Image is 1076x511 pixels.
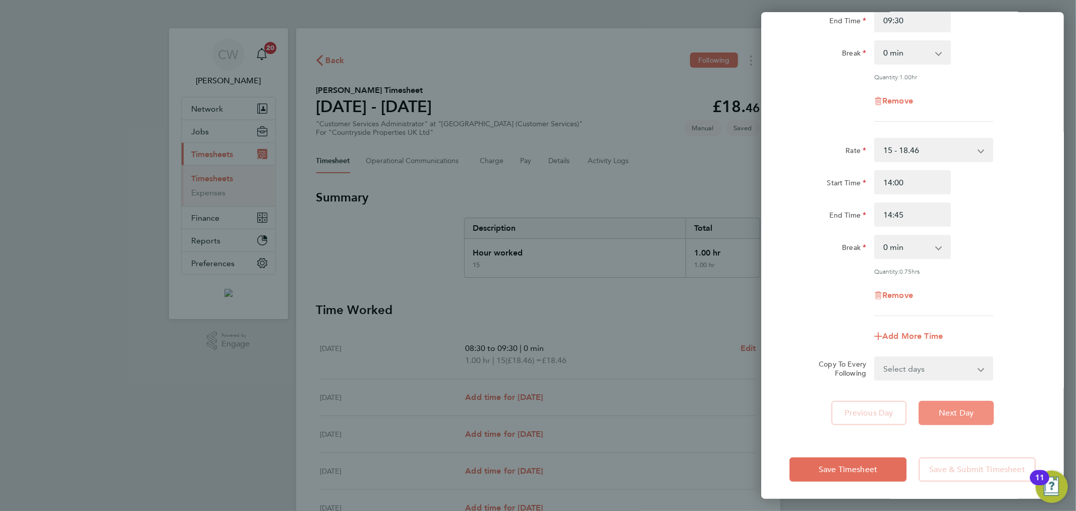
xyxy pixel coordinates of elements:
label: Start Time [827,178,866,190]
input: E.g. 18:00 [874,202,951,227]
label: End Time [829,211,866,223]
label: Break [842,243,866,255]
span: Add More Time [882,331,943,341]
div: Quantity: hr [874,73,993,81]
span: 1.00 [899,73,912,81]
button: Save Timesheet [789,457,907,482]
div: Quantity: hrs [874,267,993,275]
button: Next Day [919,401,994,425]
button: Open Resource Center, 11 new notifications [1036,471,1068,503]
input: E.g. 18:00 [874,8,951,32]
span: Remove [882,290,913,300]
span: Save Timesheet [819,465,877,475]
div: 11 [1035,478,1044,491]
label: Break [842,48,866,61]
button: Remove [874,97,913,105]
input: E.g. 08:00 [874,170,951,194]
span: Remove [882,96,913,106]
span: Next Day [939,408,974,418]
label: Copy To Every Following [811,360,866,378]
label: End Time [829,16,866,28]
button: Add More Time [874,332,943,340]
button: Remove [874,291,913,299]
label: Rate [845,146,866,158]
span: 0.75 [899,267,912,275]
